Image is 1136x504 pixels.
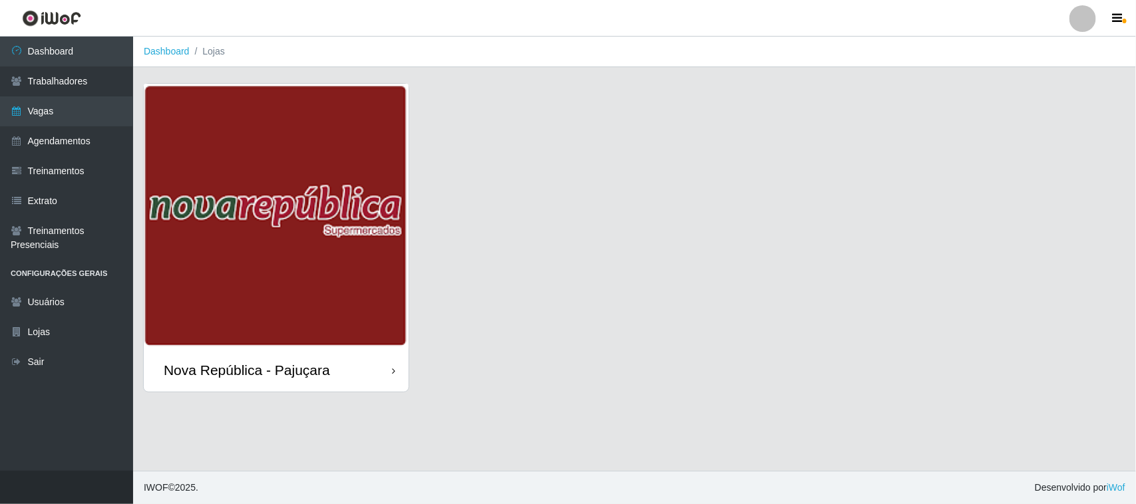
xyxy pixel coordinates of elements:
a: Dashboard [144,46,190,57]
a: Nova República - Pajuçara [144,84,409,392]
img: cardImg [144,84,409,348]
a: iWof [1107,482,1125,493]
span: IWOF [144,482,168,493]
img: CoreUI Logo [22,10,81,27]
span: © 2025 . [144,481,198,495]
span: Desenvolvido por [1035,481,1125,495]
div: Nova República - Pajuçara [164,362,330,378]
li: Lojas [190,45,225,59]
nav: breadcrumb [133,37,1136,67]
